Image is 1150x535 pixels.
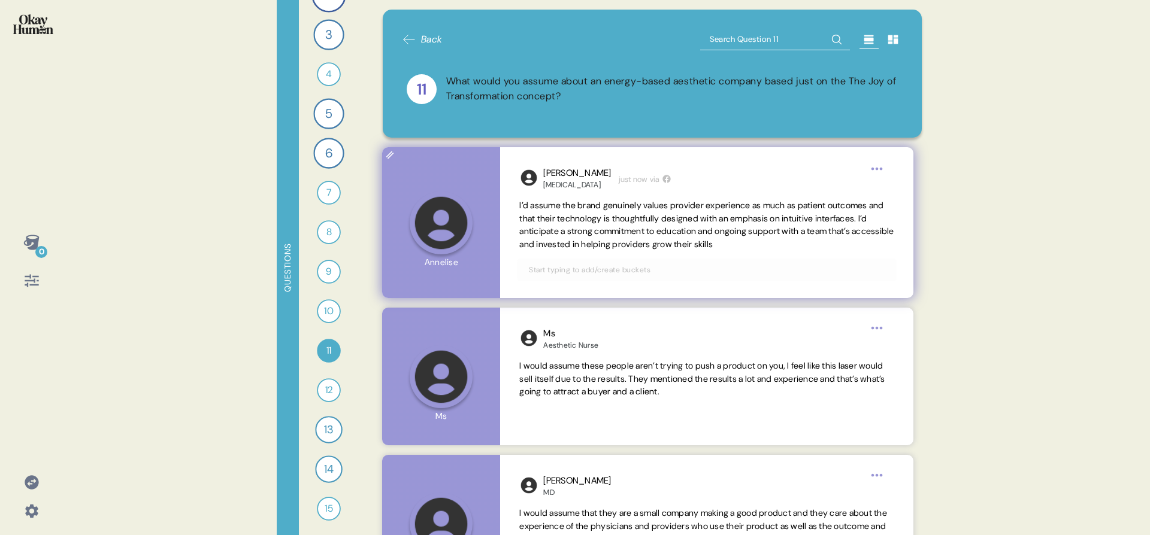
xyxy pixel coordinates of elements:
[317,220,341,244] div: 8
[315,416,342,443] div: 13
[13,14,53,34] img: okayhuman.3b1b6348.png
[317,339,341,363] div: 11
[35,246,47,258] div: 0
[543,180,611,190] div: [MEDICAL_DATA]
[313,19,344,50] div: 3
[519,360,885,397] span: I would assume these people aren’t trying to push a product on you, I feel like this laser would ...
[700,29,850,50] input: Search Question 11
[317,497,341,521] div: 15
[317,260,341,284] div: 9
[543,327,598,341] div: Ms
[317,378,341,402] div: 12
[543,166,611,180] div: [PERSON_NAME]
[519,200,894,250] span: I’d assume the brand genuinely values provider experience as much as patient outcomes and that th...
[315,455,342,482] div: 14
[519,329,538,348] img: l1ibTKarBSWXLOhlfT5LxFP+OttMJpPJZDKZTCbz9PgHEggSPYjZSwEAAAAASUVORK5CYII=
[317,62,341,86] div: 4
[519,168,538,187] img: l1ibTKarBSWXLOhlfT5LxFP+OttMJpPJZDKZTCbz9PgHEggSPYjZSwEAAAAASUVORK5CYII=
[543,341,598,350] div: Aesthetic Nurse
[543,474,611,488] div: [PERSON_NAME]
[519,476,538,495] img: l1ibTKarBSWXLOhlfT5LxFP+OttMJpPJZDKZTCbz9PgHEggSPYjZSwEAAAAASUVORK5CYII=
[313,138,344,168] div: 6
[313,98,344,129] div: 5
[522,263,891,276] input: Start typing to add/create buckets
[446,74,898,104] div: What would you assume about an energy-based aesthetic company based just on the The Joy of Transf...
[317,299,341,323] div: 10
[650,174,660,186] span: via
[421,32,443,47] span: Back
[619,174,647,186] time: just now
[543,488,611,497] div: MD
[317,181,341,205] div: 7
[407,74,437,104] div: 11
